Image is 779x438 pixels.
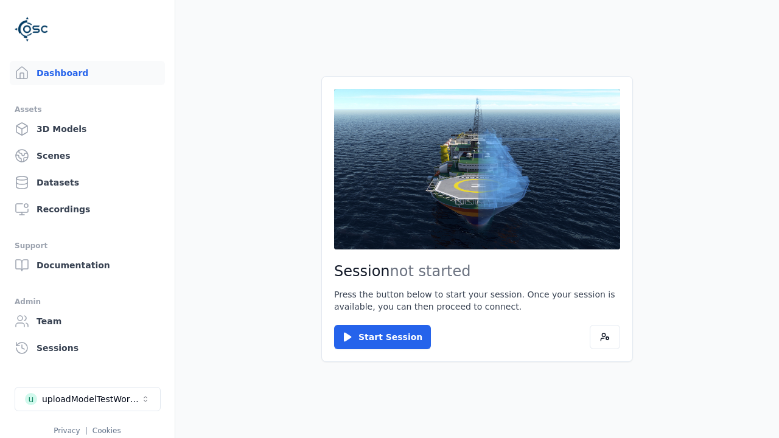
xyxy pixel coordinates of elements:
a: Privacy [54,426,80,435]
a: Dashboard [10,61,165,85]
span: not started [390,263,471,280]
a: Datasets [10,170,165,195]
div: u [25,393,37,405]
div: Admin [15,294,160,309]
a: Cookies [93,426,121,435]
a: 3D Models [10,117,165,141]
div: Support [15,238,160,253]
a: Team [10,309,165,333]
span: | [85,426,88,435]
a: Sessions [10,336,165,360]
button: Select a workspace [15,387,161,411]
h2: Session [334,262,620,281]
div: uploadModelTestWorkspace [42,393,141,405]
a: Scenes [10,144,165,168]
a: Documentation [10,253,165,277]
img: Logo [15,12,49,46]
button: Start Session [334,325,431,349]
p: Press the button below to start your session. Once your session is available, you can then procee... [334,288,620,313]
a: Recordings [10,197,165,221]
div: Assets [15,102,160,117]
